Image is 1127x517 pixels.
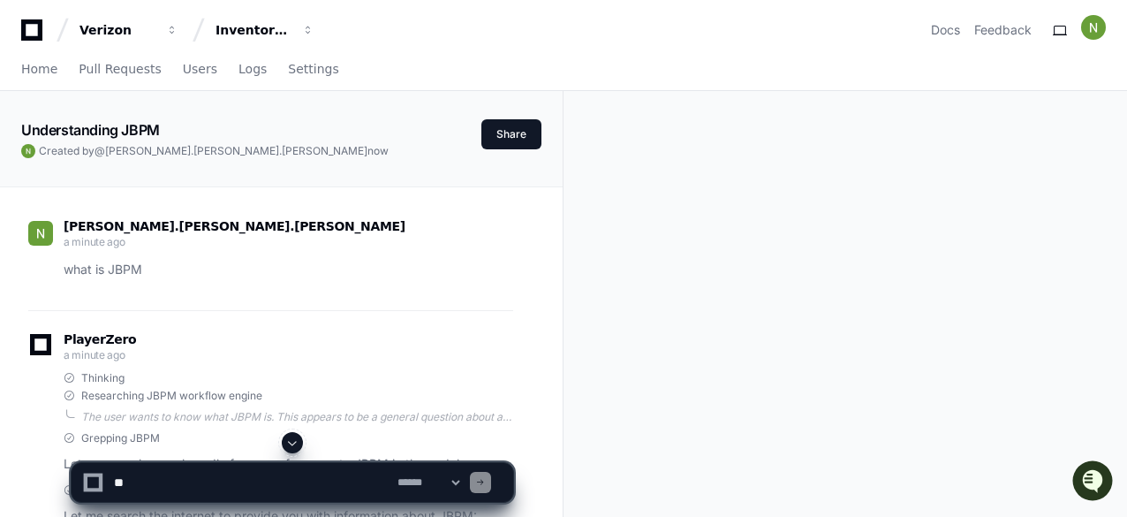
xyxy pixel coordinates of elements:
[81,431,160,445] span: Grepping JBPM
[21,64,57,74] span: Home
[81,371,125,385] span: Thinking
[18,132,49,163] img: 1756235613930-3d25f9e4-fa56-45dd-b3ad-e072dfbd1548
[1081,15,1106,40] img: ACg8ocIiWXJC7lEGJNqNt4FHmPVymFM05ITMeS-frqobA_m8IZ6TxA=s96-c
[1070,459,1118,506] iframe: Open customer support
[288,64,338,74] span: Settings
[72,14,185,46] button: Verizon
[64,260,513,280] p: what is JBPM
[208,14,321,46] button: Inventory Management
[81,389,262,403] span: Researching JBPM workflow engine
[64,334,136,345] span: PlayerZero
[18,71,321,99] div: Welcome
[28,221,53,246] img: ACg8ocIiWXJC7lEGJNqNt4FHmPVymFM05ITMeS-frqobA_m8IZ6TxA=s96-c
[238,49,267,90] a: Logs
[21,144,35,158] img: ACg8ocIiWXJC7lEGJNqNt4FHmPVymFM05ITMeS-frqobA_m8IZ6TxA=s96-c
[79,21,155,39] div: Verizon
[60,132,290,149] div: Start new chat
[300,137,321,158] button: Start new chat
[95,144,105,157] span: @
[39,144,389,158] span: Created by
[21,49,57,90] a: Home
[288,49,338,90] a: Settings
[64,219,405,233] span: [PERSON_NAME].[PERSON_NAME].[PERSON_NAME]
[367,144,389,157] span: now
[21,121,160,139] app-text-character-animate: Understanding JBPM
[64,235,125,248] span: a minute ago
[931,21,960,39] a: Docs
[64,348,125,361] span: a minute ago
[125,185,214,199] a: Powered byPylon
[216,21,291,39] div: Inventory Management
[183,49,217,90] a: Users
[60,149,256,163] div: We're offline, but we'll be back soon!
[176,186,214,199] span: Pylon
[81,410,513,424] div: The user wants to know what JBPM is. This appears to be a general question about a technology or ...
[481,119,541,149] button: Share
[79,49,161,90] a: Pull Requests
[974,21,1032,39] button: Feedback
[183,64,217,74] span: Users
[105,144,367,157] span: [PERSON_NAME].[PERSON_NAME].[PERSON_NAME]
[79,64,161,74] span: Pull Requests
[238,64,267,74] span: Logs
[18,18,53,53] img: PlayerZero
